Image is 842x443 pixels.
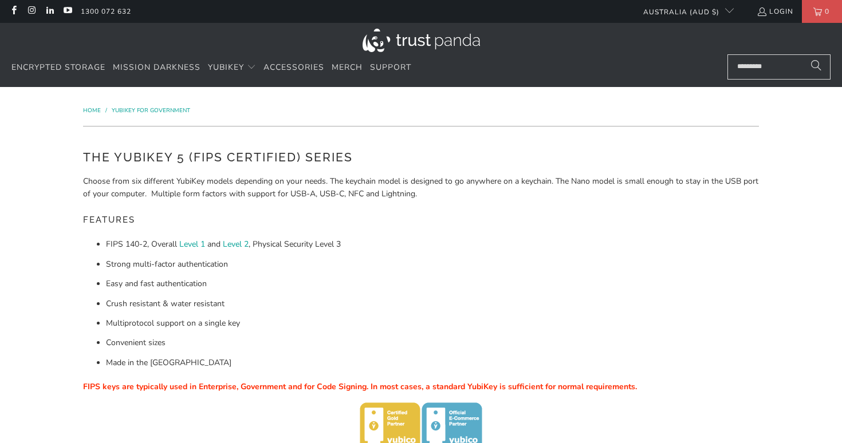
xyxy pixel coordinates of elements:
[11,54,105,81] a: Encrypted Storage
[62,7,72,16] a: Trust Panda Australia on YouTube
[332,62,363,73] span: Merch
[106,258,759,271] li: Strong multi-factor authentication
[83,106,103,114] a: Home
[81,5,131,18] a: 1300 072 632
[208,54,256,81] summary: YubiKey
[263,62,324,73] span: Accessories
[11,62,105,73] span: Encrypted Storage
[179,239,205,250] a: Level 1
[802,54,831,80] button: Search
[11,54,411,81] nav: Translation missing: en.navigation.header.main_nav
[26,7,36,16] a: Trust Panda Australia on Instagram
[370,62,411,73] span: Support
[106,278,759,290] li: Easy and fast authentication
[208,62,244,73] span: YubiKey
[112,106,190,114] a: YubiKey for Government
[106,357,759,369] li: Made in the [GEOGRAPHIC_DATA]
[105,106,107,114] span: /
[363,29,480,52] img: Trust Panda Australia
[727,54,831,80] input: Search...
[45,7,54,16] a: Trust Panda Australia on LinkedIn
[332,54,363,81] a: Merch
[106,337,759,349] li: Convenient sizes
[83,209,759,231] h5: Features
[106,298,759,310] li: Crush resistant & water resistant
[263,54,324,81] a: Accessories
[106,238,759,251] li: FIPS 140-2, Overall and , Physical Security Level 3
[83,148,759,167] h2: The YubiKey 5 (FIPS Certified) Series
[113,62,200,73] span: Mission Darkness
[83,381,637,392] span: FIPS keys are typically used in Enterprise, Government and for Code Signing. In most cases, a sta...
[757,5,793,18] a: Login
[83,106,101,114] span: Home
[106,317,759,330] li: Multiprotocol support on a single key
[83,175,759,201] p: Choose from six different YubiKey models depending on your needs. The keychain model is designed ...
[9,7,18,16] a: Trust Panda Australia on Facebook
[113,54,200,81] a: Mission Darkness
[370,54,411,81] a: Support
[223,239,249,250] a: Level 2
